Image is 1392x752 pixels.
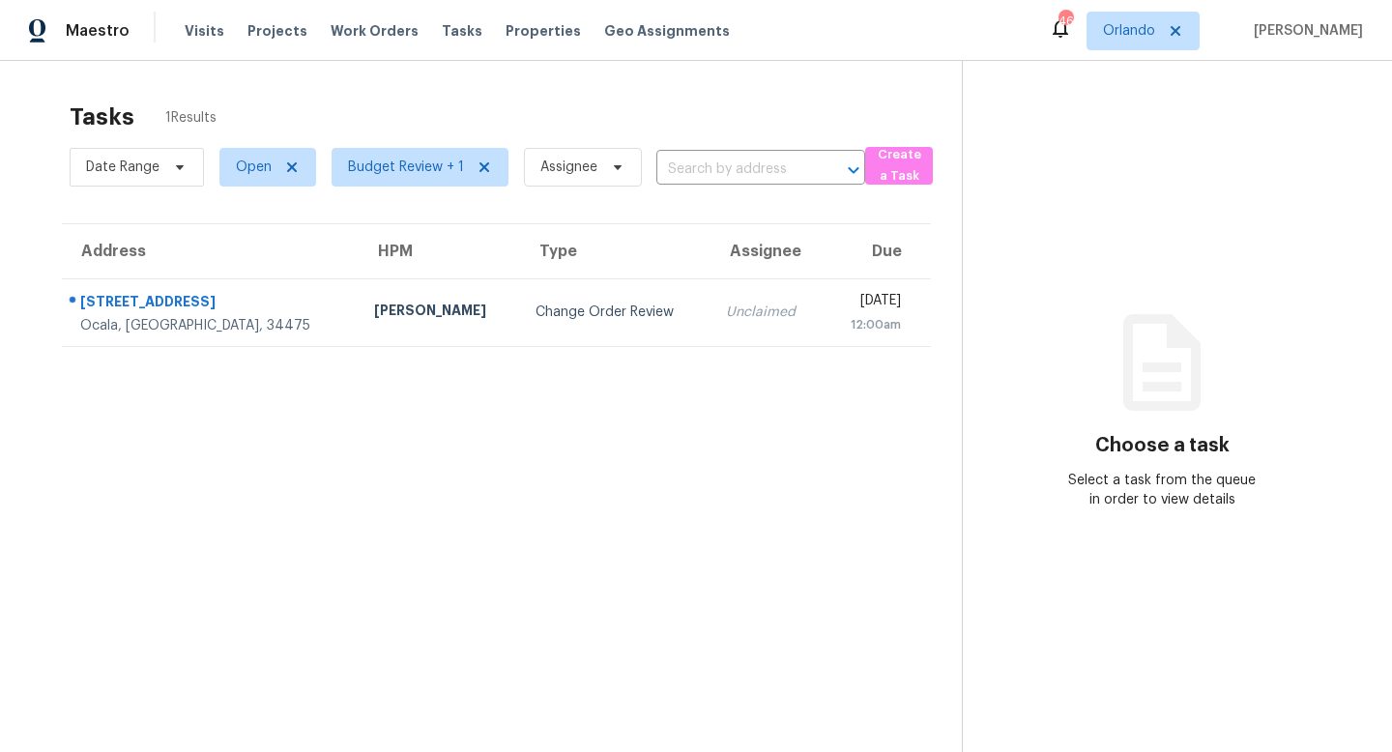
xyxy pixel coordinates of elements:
span: Maestro [66,21,130,41]
span: Work Orders [331,21,419,41]
div: Ocala, [GEOGRAPHIC_DATA], 34475 [80,316,343,335]
th: Due [824,224,931,278]
div: [STREET_ADDRESS] [80,292,343,316]
div: [DATE] [839,291,901,315]
div: 12:00am [839,315,901,334]
span: Assignee [540,158,597,177]
th: Assignee [710,224,824,278]
span: Geo Assignments [604,21,730,41]
span: 1 Results [165,108,217,128]
th: Type [520,224,710,278]
button: Create a Task [865,147,933,185]
div: Change Order Review [536,303,695,322]
th: Address [62,224,359,278]
span: Projects [247,21,307,41]
span: Visits [185,21,224,41]
span: Tasks [442,24,482,38]
span: [PERSON_NAME] [1246,21,1363,41]
div: 46 [1058,12,1072,31]
span: Orlando [1103,21,1155,41]
th: HPM [359,224,520,278]
span: Budget Review + 1 [348,158,464,177]
button: Open [840,157,867,184]
h2: Tasks [70,107,134,127]
span: Date Range [86,158,159,177]
input: Search by address [656,155,811,185]
div: Unclaimed [726,303,808,322]
div: [PERSON_NAME] [374,301,505,325]
h3: Choose a task [1095,436,1230,455]
span: Properties [506,21,581,41]
span: Open [236,158,272,177]
span: Create a Task [875,144,923,188]
div: Select a task from the queue in order to view details [1062,471,1261,509]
